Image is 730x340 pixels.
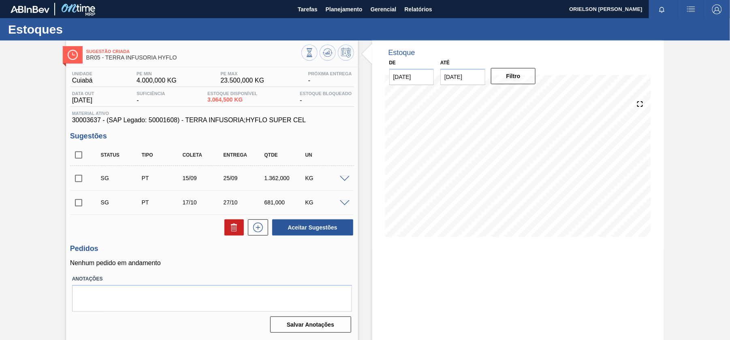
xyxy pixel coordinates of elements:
button: Visão Geral dos Estoques [301,45,318,61]
div: - [306,71,354,84]
span: Estoque Disponível [207,91,257,96]
img: userActions [686,4,696,14]
div: Qtde [263,152,308,158]
span: Sugestão Criada [86,49,301,54]
input: dd/mm/yyyy [389,69,434,85]
div: - [134,91,167,104]
span: 30003637 - (SAP Legado: 50001608) - TERRA INFUSORIA;HYFLO SUPER CEL [72,117,352,124]
div: Nova sugestão [244,219,268,236]
p: Nenhum pedido em andamento [70,259,354,267]
button: Salvar Anotações [270,317,351,333]
span: Planejamento [326,4,363,14]
div: 681,000 [263,199,308,206]
button: Aceitar Sugestões [272,219,353,236]
span: Gerencial [371,4,397,14]
div: Aceitar Sugestões [268,219,354,236]
div: 1.362,000 [263,175,308,181]
h3: Pedidos [70,244,354,253]
span: 4.000,000 KG [137,77,177,84]
div: Coleta [181,152,226,158]
label: Até [440,60,450,66]
img: TNhmsLtSVTkK8tSr43FrP2fwEKptu5GPRR3wAAAABJRU5ErkJggg== [11,6,49,13]
button: Filtro [491,68,536,84]
div: KG [303,199,348,206]
h1: Estoques [8,25,152,34]
img: Logout [712,4,722,14]
img: Ícone [68,50,78,60]
div: Tipo [140,152,185,158]
div: Estoque [388,49,415,57]
div: UN [303,152,348,158]
h3: Sugestões [70,132,354,140]
span: Próxima Entrega [308,71,352,76]
button: Atualizar Gráfico [320,45,336,61]
div: Sugestão Criada [99,199,144,206]
button: Notificações [649,4,675,15]
span: Unidade [72,71,93,76]
button: Programar Estoque [338,45,354,61]
div: Pedido de Transferência [140,175,185,181]
span: Estoque Bloqueado [300,91,352,96]
label: Anotações [72,273,352,285]
span: Suficiência [137,91,165,96]
div: 17/10/2025 [181,199,226,206]
div: 15/09/2025 [181,175,226,181]
div: Pedido de Transferência [140,199,185,206]
div: Entrega [222,152,267,158]
div: Sugestão Criada [99,175,144,181]
span: Tarefas [298,4,318,14]
span: PE MIN [137,71,177,76]
span: Cuiabá [72,77,93,84]
div: KG [303,175,348,181]
div: - [298,91,354,104]
label: De [389,60,396,66]
span: BR05 - TERRA INFUSORIA HYFLO [86,55,301,61]
span: PE MAX [220,71,264,76]
div: Status [99,152,144,158]
span: Material ativo [72,111,352,116]
input: dd/mm/yyyy [440,69,485,85]
span: Relatórios [405,4,432,14]
div: 27/10/2025 [222,199,267,206]
span: [DATE] [72,97,94,104]
span: 23.500,000 KG [220,77,264,84]
div: 25/09/2025 [222,175,267,181]
div: Excluir Sugestões [220,219,244,236]
span: Data out [72,91,94,96]
span: 3.064,500 KG [207,97,257,103]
